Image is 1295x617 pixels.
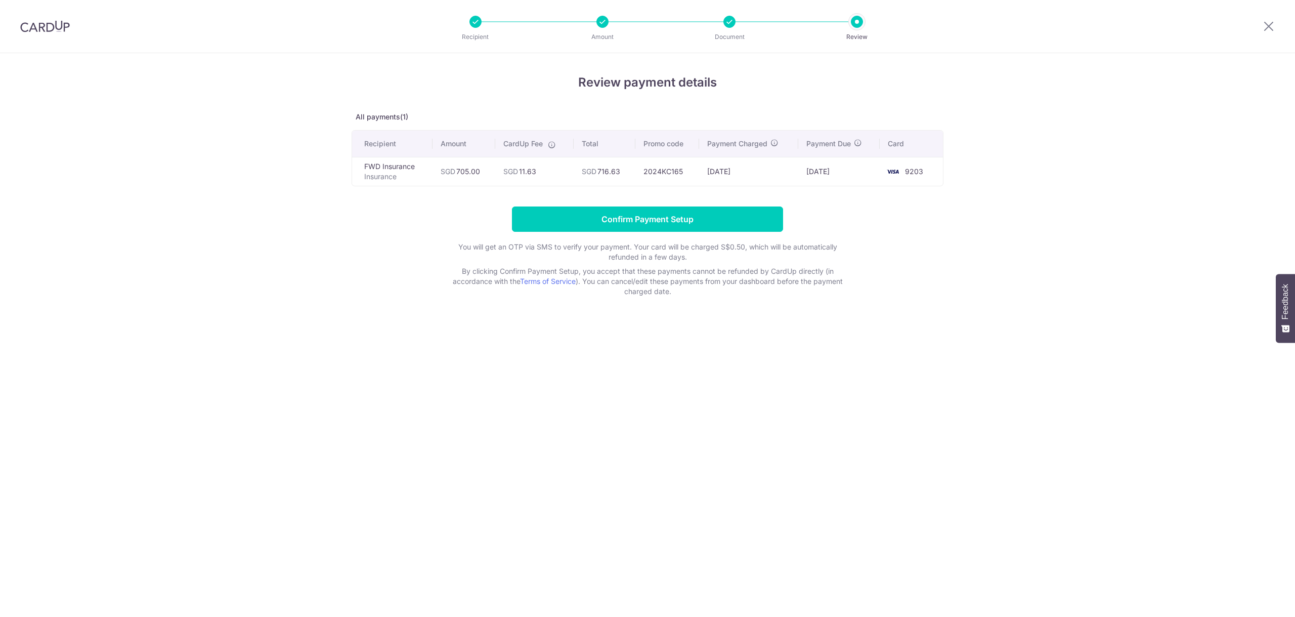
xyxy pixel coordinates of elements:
span: Feedback [1281,284,1290,319]
td: [DATE] [699,157,798,186]
td: [DATE] [798,157,880,186]
p: You will get an OTP via SMS to verify your payment. Your card will be charged S$0.50, which will ... [445,242,850,262]
p: Document [692,32,767,42]
p: By clicking Confirm Payment Setup, you accept that these payments cannot be refunded by CardUp di... [445,266,850,297]
img: CardUp [20,20,70,32]
a: Terms of Service [520,277,576,285]
button: Feedback - Show survey [1276,274,1295,343]
td: 705.00 [433,157,496,186]
th: Card [880,131,943,157]
p: All payments(1) [352,112,943,122]
span: SGD [582,167,596,176]
span: Payment Due [806,139,851,149]
td: FWD Insurance [352,157,433,186]
span: 9203 [905,167,923,176]
input: Confirm Payment Setup [512,207,783,232]
p: Review [819,32,894,42]
img: <span class="translation_missing" title="translation missing: en.account_steps.new_confirm_form.b... [883,166,903,178]
p: Recipient [438,32,513,42]
td: 716.63 [574,157,635,186]
td: 11.63 [495,157,573,186]
th: Recipient [352,131,433,157]
span: CardUp Fee [503,139,543,149]
p: Amount [565,32,640,42]
th: Promo code [635,131,699,157]
span: Payment Charged [707,139,767,149]
span: SGD [503,167,518,176]
span: SGD [441,167,455,176]
th: Amount [433,131,496,157]
p: Insurance [364,172,424,182]
iframe: Opens a widget where you can find more information [1230,587,1285,612]
h4: Review payment details [352,73,943,92]
th: Total [574,131,635,157]
td: 2024KC165 [635,157,699,186]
